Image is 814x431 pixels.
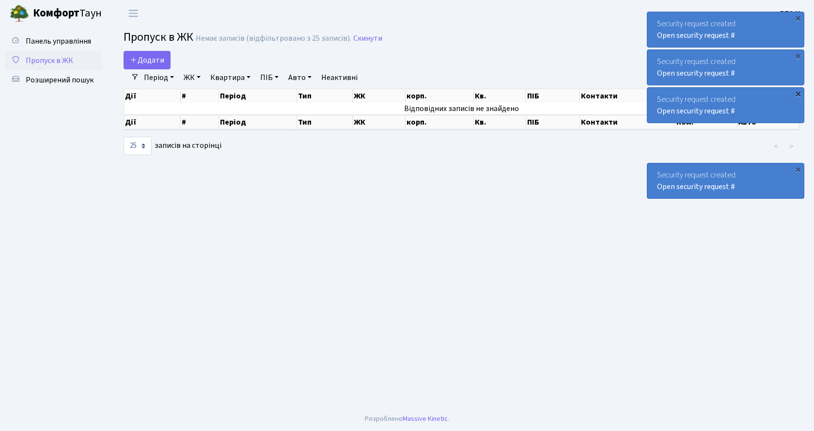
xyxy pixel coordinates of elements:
a: ПІБ [256,69,282,86]
th: Тип [297,89,353,103]
a: Період [140,69,178,86]
div: × [793,89,803,98]
th: Кв. [474,89,526,103]
select: записів на сторінці [124,137,152,155]
a: ДП2 К. [779,8,802,19]
th: Період [219,89,297,103]
a: Open security request # [657,106,735,116]
th: Дії [124,89,181,103]
th: Дії [124,115,181,129]
div: × [793,51,803,61]
button: Переключити навігацію [121,5,145,21]
div: Немає записів (відфільтровано з 25 записів). [196,34,351,43]
th: Період [219,115,297,129]
th: Кв. [474,115,526,129]
th: ПІБ [526,89,580,103]
th: Контакти [580,115,675,129]
img: logo.png [10,4,29,23]
span: Пропуск в ЖК [26,55,73,66]
div: Security request created [647,12,804,47]
a: Авто [284,69,315,86]
th: корп. [406,115,474,129]
th: # [181,89,219,103]
a: Open security request # [657,68,735,79]
div: × [793,164,803,174]
th: Тип [297,115,353,129]
span: Пропуск в ЖК [124,29,193,46]
th: Контакти [580,89,675,103]
div: × [793,13,803,23]
span: Панель управління [26,36,91,47]
a: ЖК [180,69,204,86]
a: Розширений пошук [5,70,102,90]
b: Комфорт [33,5,79,21]
th: корп. [406,89,474,103]
a: Квартира [206,69,254,86]
span: Таун [33,5,102,22]
label: записів на сторінці [124,137,221,155]
td: Відповідних записів не знайдено [124,103,799,114]
div: Security request created [647,163,804,198]
a: Панель управління [5,32,102,51]
span: Додати [130,55,164,65]
a: Massive Kinetic [403,414,448,424]
span: Розширений пошук [26,75,94,85]
a: Неактивні [317,69,361,86]
a: Додати [124,51,171,69]
th: # [181,115,219,129]
th: ЖК [353,89,406,103]
a: Скинути [353,34,382,43]
a: Пропуск в ЖК [5,51,102,70]
div: Security request created [647,88,804,123]
a: Open security request # [657,30,735,41]
th: ЖК [353,115,406,129]
div: Security request created [647,50,804,85]
div: Розроблено . [365,414,449,424]
th: ПІБ [526,115,580,129]
a: Open security request # [657,181,735,192]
